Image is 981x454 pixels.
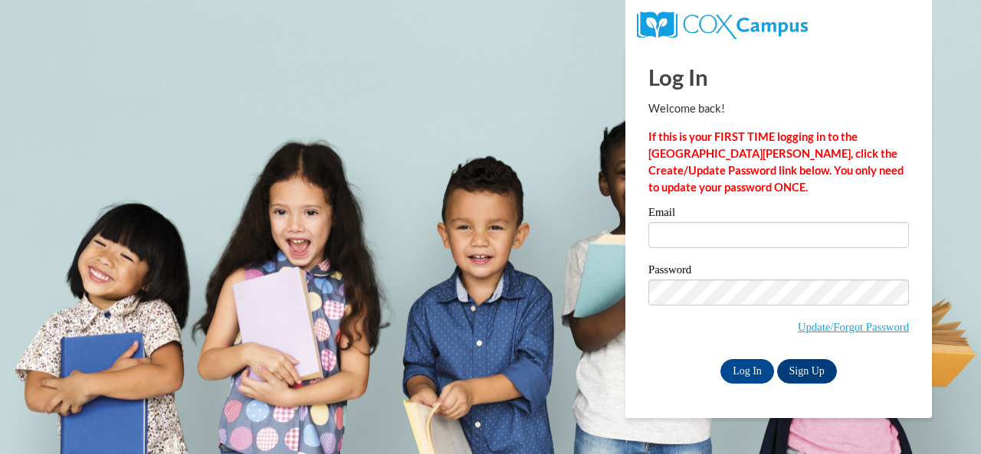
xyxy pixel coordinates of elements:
input: Log In [720,359,774,384]
a: Sign Up [777,359,837,384]
label: Password [648,264,909,279]
label: Email [648,207,909,222]
a: Update/Forgot Password [798,321,909,333]
a: COX Campus [637,18,808,31]
p: Welcome back! [648,100,909,117]
strong: If this is your FIRST TIME logging in to the [GEOGRAPHIC_DATA][PERSON_NAME], click the Create/Upd... [648,130,904,194]
img: COX Campus [637,11,808,39]
h1: Log In [648,61,909,93]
